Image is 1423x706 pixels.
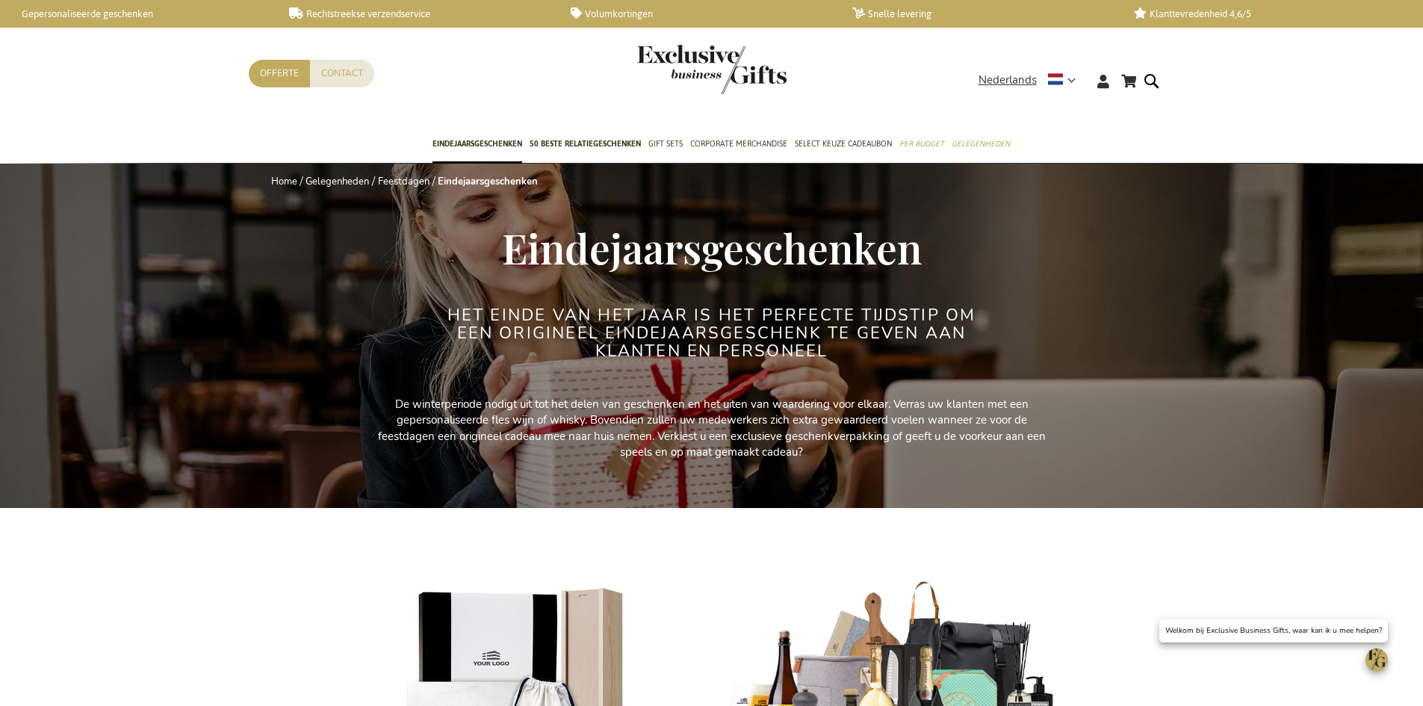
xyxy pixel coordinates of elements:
[795,136,892,152] span: Select Keuze Cadeaubon
[7,7,265,20] a: Gepersonaliseerde geschenken
[271,175,297,188] a: Home
[637,45,787,94] img: Exclusive Business gifts logo
[571,7,828,20] a: Volumkortingen
[979,72,1085,89] div: Nederlands
[310,60,374,87] a: Contact
[438,175,538,188] strong: Eindejaarsgeschenken
[306,175,369,188] a: Gelegenheden
[648,136,683,152] span: Gift Sets
[690,136,787,152] span: Corporate Merchandise
[637,45,712,94] a: store logo
[979,72,1037,89] span: Nederlands
[899,136,944,152] span: Per Budget
[852,7,1110,20] a: Snelle levering
[289,7,547,20] a: Rechtstreekse verzendservice
[1134,7,1392,20] a: Klanttevredenheid 4,6/5
[376,397,1048,461] p: De winterperiode nodigt uit tot het delen van geschenken en het uiten van waardering voor elkaar....
[433,136,522,152] span: Eindejaarsgeschenken
[378,175,430,188] a: Feestdagen
[249,60,310,87] a: Offerte
[530,136,641,152] span: 50 beste relatiegeschenken
[952,136,1010,152] span: Gelegenheden
[432,306,992,361] h2: Het einde van het jaar is het perfecte tijdstip om een origineel eindejaarsgeschenk te geven aan ...
[502,220,922,275] span: Eindejaarsgeschenken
